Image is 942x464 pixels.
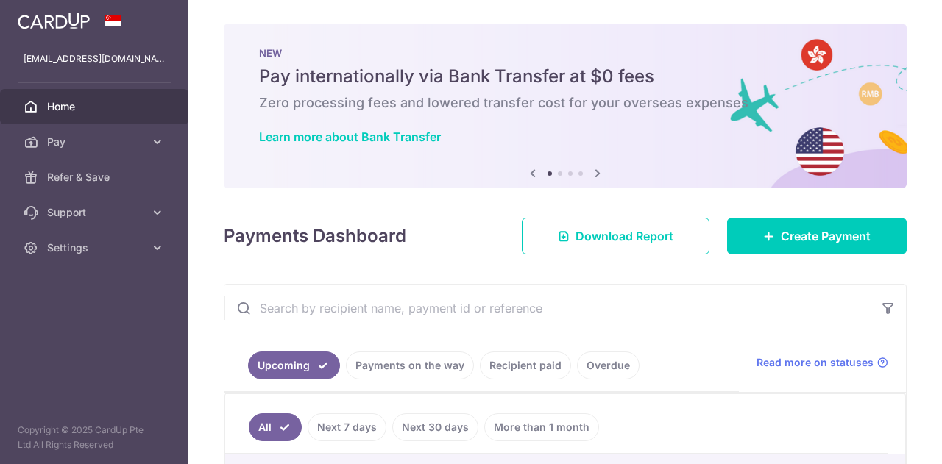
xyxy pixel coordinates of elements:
[480,351,571,379] a: Recipient paid
[576,227,673,245] span: Download Report
[727,218,907,254] a: Create Payment
[47,170,144,185] span: Refer & Save
[259,129,441,144] a: Learn more about Bank Transfer
[47,240,144,255] span: Settings
[757,355,888,370] a: Read more on statuses
[18,12,90,29] img: CardUp
[248,351,340,379] a: Upcoming
[522,218,709,254] a: Download Report
[577,351,640,379] a: Overdue
[47,135,144,149] span: Pay
[47,99,144,114] span: Home
[24,51,165,66] p: [EMAIL_ADDRESS][DOMAIN_NAME]
[781,227,871,245] span: Create Payment
[224,24,907,188] img: Bank transfer banner
[308,413,386,441] a: Next 7 days
[259,94,871,112] h6: Zero processing fees and lowered transfer cost for your overseas expenses
[757,355,874,370] span: Read more on statuses
[392,413,478,441] a: Next 30 days
[484,413,599,441] a: More than 1 month
[259,47,871,59] p: NEW
[346,351,474,379] a: Payments on the way
[259,65,871,88] h5: Pay internationally via Bank Transfer at $0 fees
[224,223,406,249] h4: Payments Dashboard
[47,205,144,220] span: Support
[249,413,302,441] a: All
[224,285,871,332] input: Search by recipient name, payment id or reference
